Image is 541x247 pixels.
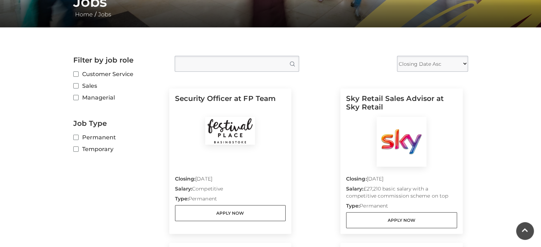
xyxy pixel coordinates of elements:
p: £27,210 basic salary with a competitive commission scheme on top [346,185,457,202]
strong: Salary: [175,186,192,192]
strong: Closing: [175,176,196,182]
strong: Closing: [346,176,367,182]
label: Permanent [73,133,164,142]
h2: Filter by job role [73,56,164,64]
img: Festival Place [205,117,255,145]
p: Permanent [346,202,457,212]
label: Customer Service [73,70,164,79]
p: Competitive [175,185,286,195]
h5: Security Officer at FP Team [175,94,286,117]
strong: Type: [175,195,189,202]
h5: Sky Retail Sales Advisor at Sky Retail [346,94,457,117]
img: Sky Retail [377,117,426,167]
label: Temporary [73,145,164,154]
label: Sales [73,81,164,90]
label: Managerial [73,93,164,102]
a: Jobs [96,11,113,18]
a: Apply Now [346,212,457,228]
strong: Salary: [346,186,364,192]
a: Home [73,11,95,18]
p: [DATE] [175,175,286,185]
h2: Job Type [73,119,164,128]
p: [DATE] [346,175,457,185]
strong: Type: [346,203,360,209]
a: Apply Now [175,205,286,221]
p: Permanent [175,195,286,205]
